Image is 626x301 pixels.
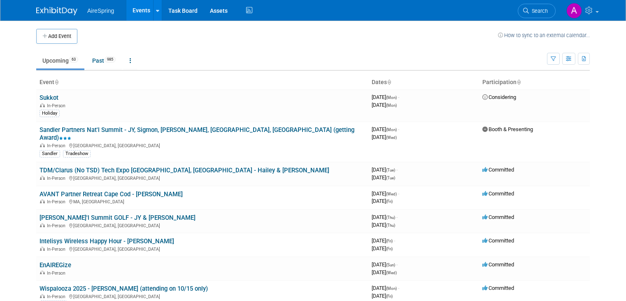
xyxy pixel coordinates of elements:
[529,8,548,14] span: Search
[386,192,397,196] span: (Wed)
[36,29,77,44] button: Add Event
[40,285,208,292] a: Wispalooza 2025 - [PERSON_NAME] (attending on 10/15 only)
[482,238,514,244] span: Committed
[87,7,114,14] span: AireSpring
[372,94,399,100] span: [DATE]
[40,245,365,252] div: [GEOGRAPHIC_DATA], [GEOGRAPHIC_DATA]
[372,222,395,228] span: [DATE]
[40,270,45,275] img: In-Person Event
[479,75,590,89] th: Participation
[566,3,582,19] img: Angie Handal
[396,261,398,268] span: -
[40,103,45,107] img: In-Person Event
[386,215,395,220] span: (Thu)
[372,190,399,197] span: [DATE]
[372,269,397,275] span: [DATE]
[372,261,398,268] span: [DATE]
[69,56,78,63] span: 63
[372,102,397,108] span: [DATE]
[396,214,398,220] span: -
[47,294,68,299] span: In-Person
[47,103,68,108] span: In-Person
[40,293,365,299] div: [GEOGRAPHIC_DATA], [GEOGRAPHIC_DATA]
[47,223,68,228] span: In-Person
[47,176,68,181] span: In-Person
[386,263,395,267] span: (Sun)
[518,4,556,18] a: Search
[40,126,354,141] a: Sandler Partners Nat'l Summit - JY, Sigmon, [PERSON_NAME], [GEOGRAPHIC_DATA], [GEOGRAPHIC_DATA] (...
[482,214,514,220] span: Committed
[482,126,533,132] span: Booth & Presenting
[398,94,399,100] span: -
[40,190,183,198] a: AVANT Partner Retreat Cape Cod - [PERSON_NAME]
[372,198,393,204] span: [DATE]
[40,294,45,298] img: In-Person Event
[47,143,68,148] span: In-Person
[386,176,395,180] span: (Tue)
[86,53,122,68] a: Past985
[40,238,174,245] a: Intelisys Wireless Happy Hour - [PERSON_NAME]
[386,223,395,228] span: (Thu)
[372,167,398,173] span: [DATE]
[40,222,365,228] div: [GEOGRAPHIC_DATA], [GEOGRAPHIC_DATA]
[386,103,397,108] span: (Mon)
[36,53,84,68] a: Upcoming63
[498,32,590,38] a: How to sync to an external calendar...
[368,75,479,89] th: Dates
[517,79,521,85] a: Sort by Participation Type
[372,134,397,140] span: [DATE]
[36,75,368,89] th: Event
[47,247,68,252] span: In-Person
[386,270,397,275] span: (Wed)
[40,223,45,227] img: In-Person Event
[394,238,395,244] span: -
[386,247,393,251] span: (Fri)
[398,126,399,132] span: -
[396,167,398,173] span: -
[386,294,393,299] span: (Fri)
[482,94,516,100] span: Considering
[386,239,393,243] span: (Fri)
[386,286,397,291] span: (Mon)
[54,79,58,85] a: Sort by Event Name
[372,245,393,252] span: [DATE]
[40,174,365,181] div: [GEOGRAPHIC_DATA], [GEOGRAPHIC_DATA]
[40,167,329,174] a: TDM/Clarus (No TSD) Tech Expo [GEOGRAPHIC_DATA], [GEOGRAPHIC_DATA] - Hailey & [PERSON_NAME]
[372,126,399,132] span: [DATE]
[40,199,45,203] img: In-Person Event
[387,79,391,85] a: Sort by Start Date
[40,214,195,221] a: [PERSON_NAME]'l Summit GOLF - JY & [PERSON_NAME]
[372,214,398,220] span: [DATE]
[398,190,399,197] span: -
[482,285,514,291] span: Committed
[36,7,77,15] img: ExhibitDay
[47,199,68,205] span: In-Person
[386,95,397,100] span: (Mon)
[40,150,60,158] div: Sandler
[47,270,68,276] span: In-Person
[482,261,514,268] span: Committed
[40,176,45,180] img: In-Person Event
[40,261,71,269] a: EnAIREGize
[372,293,393,299] span: [DATE]
[372,238,395,244] span: [DATE]
[386,199,393,204] span: (Fri)
[482,190,514,197] span: Committed
[386,168,395,172] span: (Tue)
[372,174,395,181] span: [DATE]
[40,94,58,101] a: Sukkot
[40,143,45,147] img: In-Person Event
[372,285,399,291] span: [DATE]
[40,198,365,205] div: MA, [GEOGRAPHIC_DATA]
[482,167,514,173] span: Committed
[40,247,45,251] img: In-Person Event
[40,142,365,148] div: [GEOGRAPHIC_DATA], [GEOGRAPHIC_DATA]
[386,127,397,132] span: (Mon)
[63,150,91,158] div: Tradeshow
[40,110,60,117] div: Holiday
[386,135,397,140] span: (Wed)
[105,56,116,63] span: 985
[398,285,399,291] span: -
